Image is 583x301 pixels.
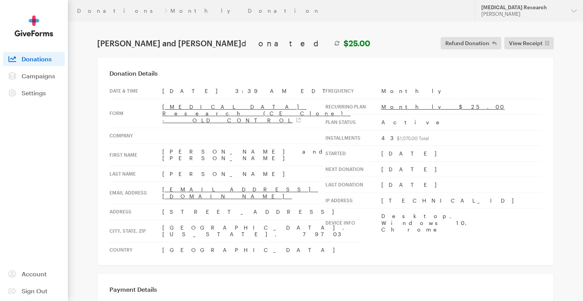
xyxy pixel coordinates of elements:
[325,83,381,99] th: Frequency
[162,186,318,200] a: [EMAIL_ADDRESS][DOMAIN_NAME]
[3,69,65,83] a: Campaigns
[397,135,429,141] sub: $1,075.00 Total
[110,242,162,257] th: Country
[441,37,501,49] button: Refund Donation
[110,204,162,220] th: Address
[3,284,65,298] a: Sign Out
[162,83,360,99] td: [DATE] 3:39 AM EDT
[504,37,554,49] a: View Receipt
[110,286,541,293] h3: Payment Details
[381,130,541,146] td: 43
[110,83,162,99] th: Date & time
[22,287,47,294] span: Sign Out
[241,39,330,48] span: donated
[15,15,53,37] img: GiveForms
[325,161,381,177] th: Next donation
[325,146,381,162] th: Started
[162,144,360,166] td: [PERSON_NAME] and [PERSON_NAME]
[162,204,360,220] td: [STREET_ADDRESS]
[381,161,541,177] td: [DATE]
[110,220,162,242] th: City, state, zip
[77,8,161,14] a: Donations
[3,52,65,66] a: Donations
[381,83,541,99] td: Monthly
[22,89,46,96] span: Settings
[110,144,162,166] th: First Name
[445,39,489,48] span: Refund Donation
[381,177,541,193] td: [DATE]
[162,242,360,257] td: [GEOGRAPHIC_DATA]
[381,193,541,208] td: [TECHNICAL_ID]
[3,86,65,100] a: Settings
[381,115,541,130] td: Active
[481,11,565,17] div: [PERSON_NAME]
[325,99,381,115] th: Recurring Plan
[110,166,162,182] th: Last Name
[344,39,370,48] strong: $25.00
[110,128,162,144] th: Company
[325,130,381,146] th: Installments
[110,69,541,77] h3: Donation Details
[509,39,543,48] span: View Receipt
[110,99,162,128] th: Form
[325,177,381,193] th: Last donation
[381,208,541,237] td: Desktop, Windows 10, Chrome
[381,146,541,162] td: [DATE]
[162,166,360,182] td: [PERSON_NAME]
[381,103,505,110] a: Monthly $25.00
[110,182,162,204] th: Email address
[22,55,52,63] span: Donations
[325,193,381,208] th: IP address
[22,72,55,79] span: Campaigns
[162,103,350,123] a: [MEDICAL_DATA] Research (CE Clone) - OLD CONTROL
[22,270,47,277] span: Account
[481,4,565,11] div: [MEDICAL_DATA] Research
[325,115,381,130] th: Plan Status
[162,220,360,242] td: [GEOGRAPHIC_DATA], [US_STATE], 79703
[3,267,65,281] a: Account
[325,208,381,237] th: Device info
[97,39,370,48] h1: [PERSON_NAME] and [PERSON_NAME]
